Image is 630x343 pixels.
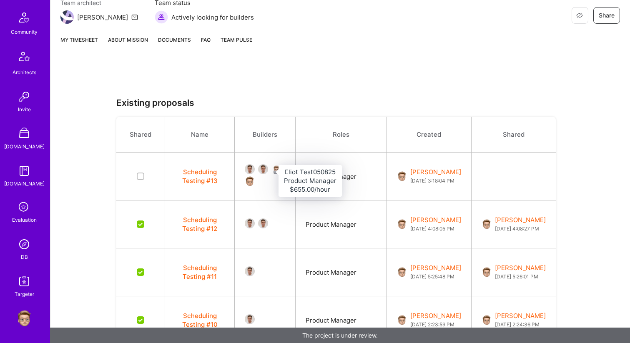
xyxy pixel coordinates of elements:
a: User Avatar[PERSON_NAME][DATE] 5:25:48 PM [397,263,461,281]
th: Builders [234,117,295,153]
a: FAQ [201,35,211,51]
div: [PERSON_NAME] [77,13,128,22]
div: [DOMAIN_NAME] [4,142,45,151]
span: Actively looking for builders [171,13,254,22]
img: User Avatar [271,164,281,174]
img: User Avatar [397,171,407,181]
div: [PERSON_NAME] [410,168,461,185]
img: Skill Targeter [16,273,33,290]
span: Documents [158,35,191,44]
img: User Avatar [245,218,255,228]
a: User Avatar [14,310,35,327]
div: Targeter [15,290,34,298]
img: User Avatar [397,219,407,229]
a: User Avatar[PERSON_NAME][DATE] 3:18:04 PM [397,168,461,185]
a: My timesheet [60,35,98,51]
img: Architects [14,48,34,68]
div: The project is under review. [50,328,630,343]
span: [DATE] 3:18:04 PM [410,176,461,185]
button: Scheduling Testing #13 [175,168,224,185]
a: User Avatar [258,168,271,176]
i: icon Mail [131,14,138,20]
div: [PERSON_NAME] [410,263,461,281]
span: [DATE] 2:23:59 PM [410,320,461,329]
a: User Avatar [271,168,285,176]
th: Created [387,117,471,153]
div: [PERSON_NAME] [495,263,546,281]
img: User Avatar [245,314,255,324]
img: User Avatar [482,219,492,229]
div: Evaluation [12,215,37,224]
td: Product Manager [295,153,387,200]
img: User Avatar [245,176,255,186]
div: [PERSON_NAME] [410,215,461,233]
span: [DATE] 5:25:48 PM [410,272,461,281]
img: User Avatar [245,164,255,174]
img: User Avatar [397,267,407,277]
a: User Avatar[PERSON_NAME][DATE] 4:08:05 PM [397,215,461,233]
a: About Mission [108,35,148,51]
th: Name [165,117,235,153]
a: Scheduling Testing #10 [175,320,224,328]
a: Scheduling Testing #11 [175,273,224,280]
span: Team Pulse [221,37,252,43]
img: User Avatar [258,164,268,174]
button: Scheduling Testing #10 [175,311,224,329]
img: User Avatar [397,315,407,325]
img: User Avatar [482,267,492,277]
img: User Avatar [258,218,268,228]
th: Shared [471,117,556,153]
span: Share [599,11,615,20]
a: User Avatar [245,318,258,326]
img: A Store [16,125,33,142]
span: [DATE] 4:08:27 PM [495,224,546,233]
img: Admin Search [16,236,33,253]
img: User Avatar [482,315,492,325]
td: Product Manager [295,200,387,248]
img: Team Architect [60,10,74,24]
th: Roles [295,117,387,153]
img: Community [14,8,34,28]
a: User Avatar[PERSON_NAME][DATE] 4:08:27 PM [482,215,546,233]
a: User Avatar[PERSON_NAME][DATE] 2:24:36 PM [482,311,546,329]
a: Team Pulse [221,35,252,51]
a: User Avatar [245,168,258,176]
h3: Existing proposals [116,98,564,108]
span: [DATE] 4:08:05 PM [410,224,461,233]
a: Documents [158,35,191,51]
div: DB [21,253,28,261]
a: User Avatar[PERSON_NAME][DATE] 2:23:59 PM [397,311,461,329]
a: User Avatar [258,222,271,230]
td: Product Manager [295,248,387,296]
div: Community [11,28,38,36]
img: Invite [16,88,33,105]
a: Scheduling Testing #12 [175,225,224,233]
i: icon SelectionTeam [16,200,32,215]
div: [PERSON_NAME] [410,311,461,329]
img: User Avatar [16,310,33,327]
img: Actively looking for builders [155,10,168,24]
a: User Avatar [245,270,258,278]
button: Scheduling Testing #11 [175,263,224,281]
div: [PERSON_NAME] [495,311,546,329]
div: [DOMAIN_NAME] [4,179,45,188]
img: guide book [16,163,33,179]
div: Architects [13,68,36,77]
span: [DATE] 2:24:36 PM [495,320,546,329]
a: Scheduling Testing #13 [175,177,224,185]
a: User Avatar[PERSON_NAME][DATE] 5:26:01 PM [482,263,546,281]
i: icon EyeClosed [576,12,583,19]
span: [DATE] 5:26:01 PM [495,272,546,281]
div: [PERSON_NAME] [495,215,546,233]
div: Invite [18,105,31,114]
img: User Avatar [245,266,255,276]
button: Share [593,7,620,24]
th: Shared [116,117,165,153]
a: User Avatar [245,180,258,188]
button: Scheduling Testing #12 [175,215,224,233]
a: User Avatar [245,222,258,230]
